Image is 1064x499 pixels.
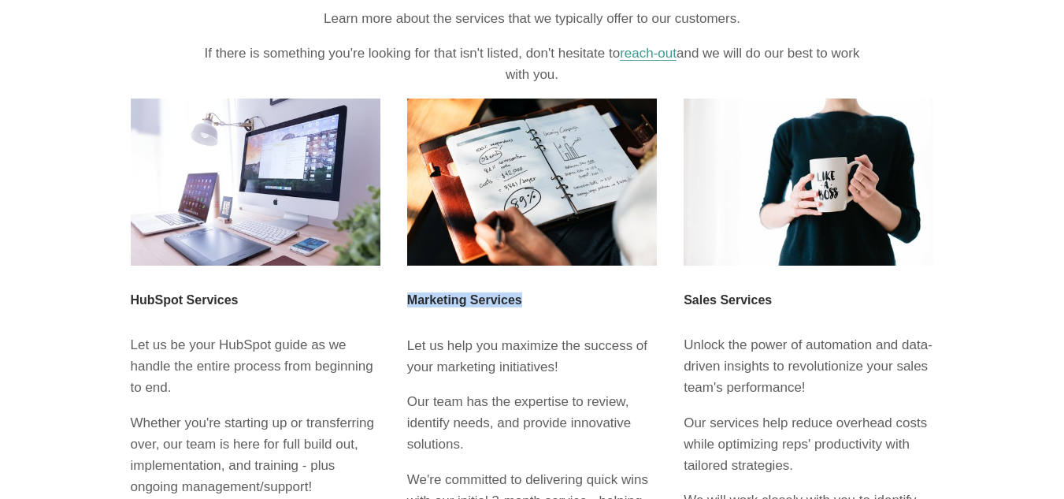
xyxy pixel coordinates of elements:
p: Let us help you maximize the success of your marketing initiatives! [407,335,657,378]
h3: Sales Services [684,292,933,307]
p: Let us be your HubSpot guide as we handle the entire process from beginning to end. [131,334,380,399]
p: If there is something you're looking for that isn't listed, don't hesitate to and we will do our ... [199,43,864,85]
p: Unlock the power of automation and data-driven insights to revolutionize your sales team's perfor... [684,334,933,399]
p: Our services help reduce overhead costs while optimizing reps' productivity with tailored strateg... [684,412,933,477]
p: Our team has the expertise to review, identify needs, and provide innovative solutions. [407,391,657,456]
h3: HubSpot Services [131,292,380,307]
p: Whether you're starting up or transferring over, our team is here for full build out, implementat... [131,412,380,498]
h3: Marketing Services [407,292,657,307]
p: Learn more about the services that we typically offer to our customers. [199,8,864,29]
a: reach-out [620,46,677,61]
